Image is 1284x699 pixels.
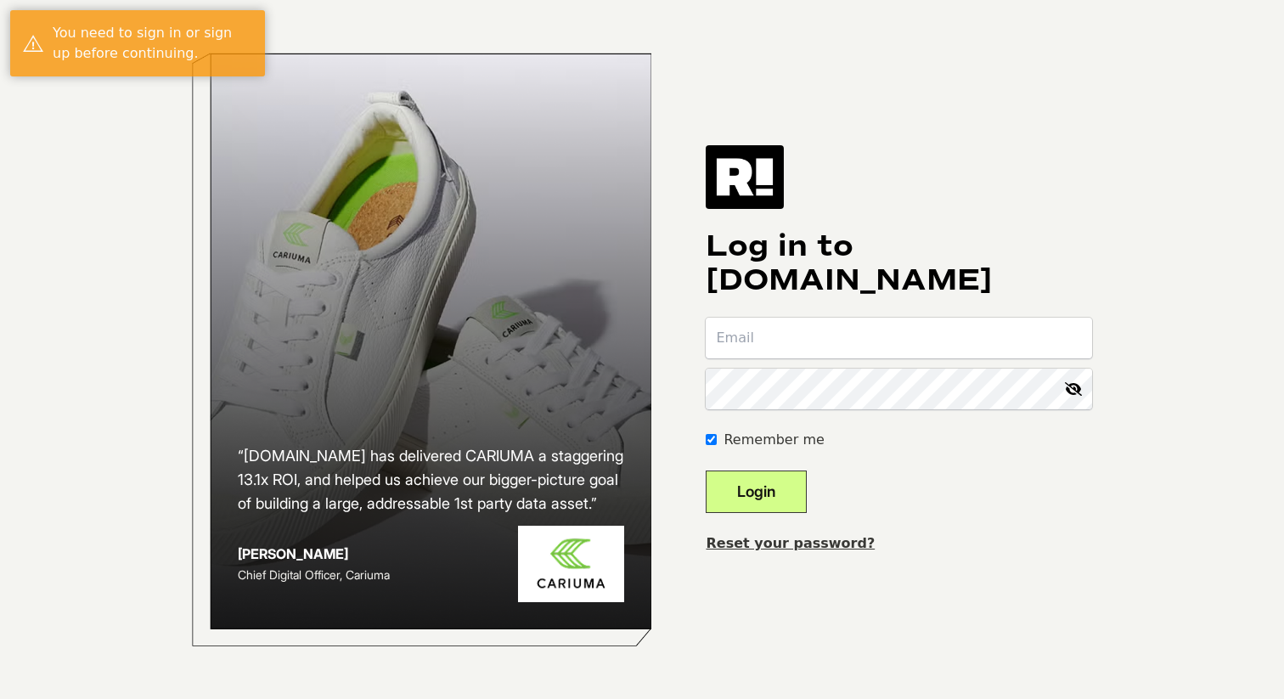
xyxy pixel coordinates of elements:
[238,567,390,582] span: Chief Digital Officer, Cariuma
[706,535,875,551] a: Reset your password?
[706,229,1092,297] h1: Log in to [DOMAIN_NAME]
[238,545,348,562] strong: [PERSON_NAME]
[53,23,252,64] div: You need to sign in or sign up before continuing.
[706,145,784,208] img: Retention.com
[724,430,824,450] label: Remember me
[518,526,624,603] img: Cariuma
[238,444,625,516] h2: “[DOMAIN_NAME] has delivered CARIUMA a staggering 13.1x ROI, and helped us achieve our bigger-pic...
[706,471,807,513] button: Login
[706,318,1092,358] input: Email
